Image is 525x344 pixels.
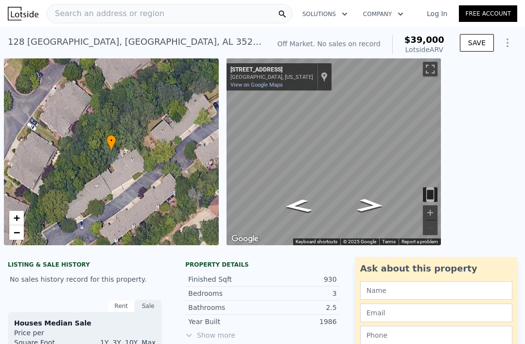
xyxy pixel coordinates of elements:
div: Property details [185,261,339,269]
button: Show Options [498,33,517,53]
button: Company [355,5,411,23]
button: Toggle motion tracking [423,187,437,202]
div: 128 [GEOGRAPHIC_DATA] , [GEOGRAPHIC_DATA] , AL 35213 [8,35,262,49]
div: Bedrooms [188,289,262,298]
div: Street View [227,58,441,245]
img: Lotside [8,7,38,20]
div: Bathrooms [188,303,262,312]
path: Go Northeast, Mountain Ave [346,196,395,216]
span: + [14,212,20,224]
div: Finished Sqft [188,274,262,284]
button: SAVE [460,34,494,52]
a: Terms [382,239,396,244]
span: $39,000 [404,35,444,45]
div: 1986 [262,317,337,326]
a: Zoom out [9,225,24,240]
a: Log In [415,9,459,18]
button: Solutions [295,5,355,23]
div: 930 [262,274,337,284]
span: • [106,136,116,145]
img: Google [229,233,261,245]
div: 3 [262,289,337,298]
a: Show location on map [321,72,328,82]
a: Report a problem [402,239,438,244]
a: Free Account [459,5,517,22]
div: LISTING & SALE HISTORY [8,261,162,271]
div: 2.5 [262,303,337,312]
div: No sales history record for this property. [8,271,162,288]
div: Lotside ARV [404,45,444,54]
button: Zoom out [423,220,437,235]
div: Rent [107,300,135,312]
input: Name [360,281,512,300]
span: − [14,226,20,238]
a: Open this area in Google Maps (opens a new window) [229,233,261,245]
input: Email [360,304,512,322]
div: Houses Median Sale [14,318,156,328]
div: Sale [135,300,162,312]
div: Off Market. No sales on record [277,39,380,49]
div: [STREET_ADDRESS] [230,66,313,74]
a: Zoom in [9,211,24,225]
button: Toggle fullscreen view [423,62,437,76]
span: Show more [185,330,339,340]
button: Keyboard shortcuts [296,238,337,245]
div: • [106,135,116,152]
span: Search an address or region [47,8,164,19]
div: Year Built [188,317,262,326]
a: View on Google Maps [230,82,283,88]
div: Ask about this property [360,262,512,275]
div: [GEOGRAPHIC_DATA], [US_STATE] [230,74,313,80]
button: Zoom in [423,205,437,220]
path: Go Southwest, Mountain Ave [272,196,324,216]
span: © 2025 Google [343,239,376,244]
div: Map [227,58,441,245]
